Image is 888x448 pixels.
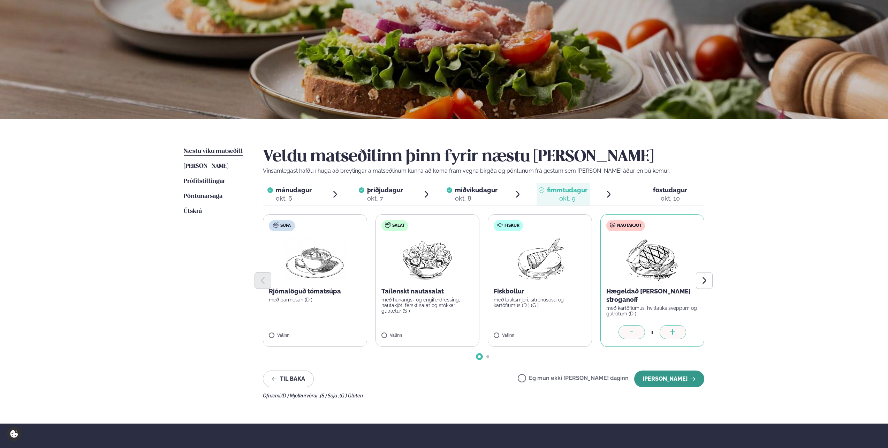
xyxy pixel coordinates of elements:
[276,186,312,194] span: mánudagur
[255,272,271,289] button: Previous slide
[184,193,222,199] span: Pöntunarsaga
[184,162,228,171] a: [PERSON_NAME]
[494,297,586,308] p: með lauksmjöri, sítrónusósu og kartöflumús (D ) (G )
[486,355,489,358] span: Go to slide 2
[606,305,699,316] p: með kartöflumús, hvítlauks sveppum og gulrótum (D )
[494,287,586,296] p: Fiskbollur
[367,194,403,203] div: okt. 7
[381,287,474,296] p: Taílenskt nautasalat
[263,393,704,398] div: Ofnæmi:
[634,371,704,387] button: [PERSON_NAME]
[280,223,291,229] span: Súpa
[547,186,587,194] span: fimmtudagur
[276,194,312,203] div: okt. 6
[269,287,361,296] p: Rjómalöguð tómatsúpa
[653,194,687,203] div: okt. 10
[269,297,361,303] p: með parmesan (D )
[504,223,519,229] span: Fiskur
[273,222,279,228] img: soup.svg
[320,393,340,398] span: (S ) Soja ,
[547,194,587,203] div: okt. 9
[263,371,314,387] button: Til baka
[396,237,458,282] img: Salad.png
[184,163,228,169] span: [PERSON_NAME]
[281,393,320,398] span: (D ) Mjólkurvörur ,
[184,207,202,216] a: Útskrá
[385,222,390,228] img: salad.svg
[284,237,346,282] img: Soup.png
[263,147,704,167] h2: Veldu matseðilinn þinn fyrir næstu [PERSON_NAME]
[367,186,403,194] span: þriðjudagur
[617,223,642,229] span: Nautakjöt
[184,147,243,156] a: Næstu viku matseðill
[263,167,704,175] p: Vinsamlegast hafðu í huga að breytingar á matseðlinum kunna að koma fram vegna birgða og pöntunum...
[7,427,21,441] a: Cookie settings
[184,178,225,184] span: Prófílstillingar
[696,272,713,289] button: Next slide
[621,237,683,282] img: Beef-Meat.png
[184,192,222,201] a: Pöntunarsaga
[184,208,202,214] span: Útskrá
[509,237,571,282] img: Fish.png
[455,186,498,194] span: miðvikudagur
[606,287,699,304] p: Hægeldað [PERSON_NAME] stroganoff
[645,328,660,336] div: 1
[381,297,474,314] p: með hunangs- og engiferdressing, nautakjöt, ferskt salat og stökkar gulrætur (S )
[184,177,225,186] a: Prófílstillingar
[455,194,498,203] div: okt. 8
[478,355,481,358] span: Go to slide 1
[653,186,687,194] span: föstudagur
[392,223,405,229] span: Salat
[610,222,615,228] img: beef.svg
[184,148,243,154] span: Næstu viku matseðill
[340,393,363,398] span: (G ) Glúten
[497,222,503,228] img: fish.svg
